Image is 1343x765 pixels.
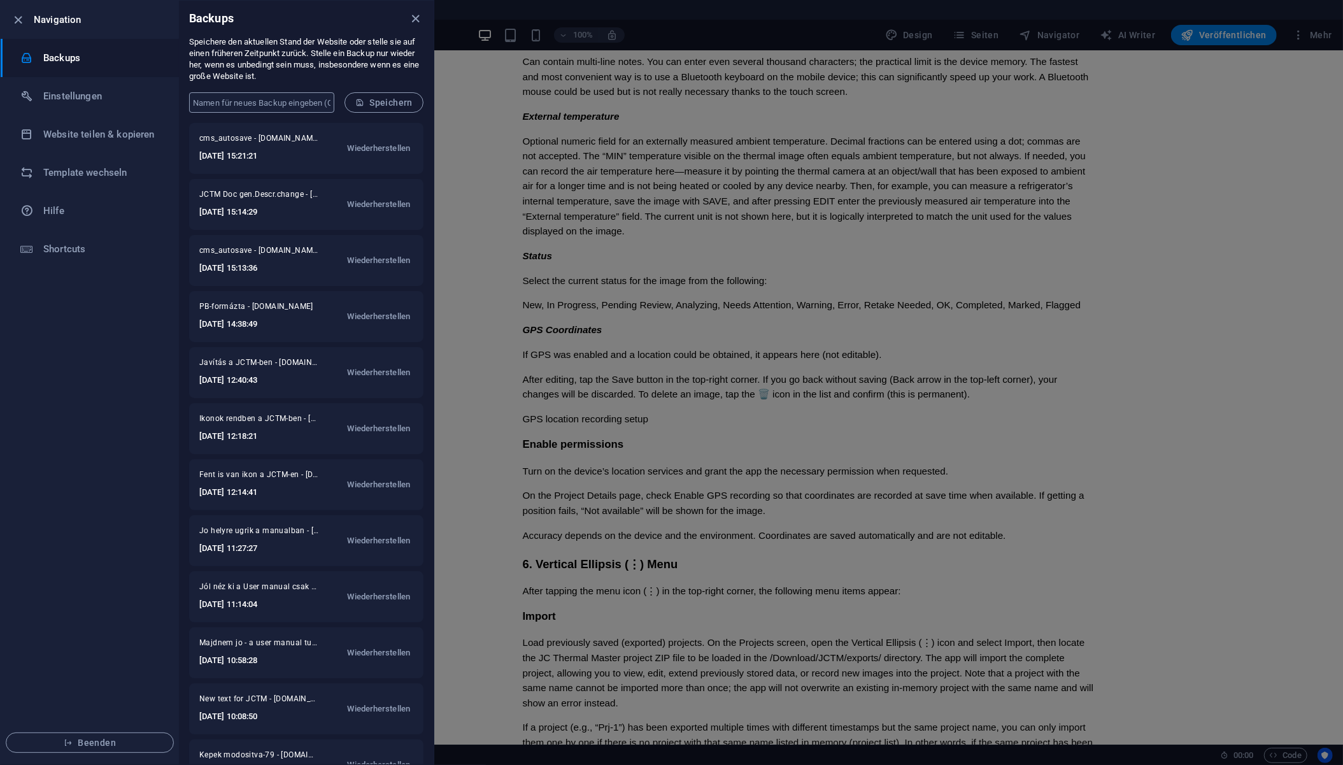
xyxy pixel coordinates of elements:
[345,582,414,612] button: Wiederherstellen
[199,429,319,444] h6: [DATE] 12:18:21
[199,133,319,148] span: cms_autosave - [DOMAIN_NAME]
[348,365,411,380] span: Wiederherstellen
[348,309,411,324] span: Wiederherstellen
[43,165,161,180] h6: Template wechseln
[43,203,161,218] h6: Hilfe
[17,738,163,748] span: Beenden
[345,92,423,113] button: Speichern
[345,638,414,668] button: Wiederherstellen
[199,317,316,332] h6: [DATE] 14:38:49
[199,597,319,612] h6: [DATE] 11:14:04
[189,11,234,26] h6: Backups
[408,11,423,26] button: close
[199,148,319,164] h6: [DATE] 15:21:21
[199,245,319,261] span: cms_autosave - [DOMAIN_NAME]
[43,127,161,142] h6: Website teilen & kopieren
[345,694,414,724] button: Wiederherstellen
[345,469,414,500] button: Wiederherstellen
[1,192,179,230] a: Hilfe
[34,12,169,27] h6: Navigation
[345,357,414,388] button: Wiederherstellen
[189,36,423,82] p: Speichere den aktuellen Stand der Website oder stelle sie auf einen früheren Zeitpunkt zurück. St...
[199,653,319,668] h6: [DATE] 10:58:28
[345,189,414,220] button: Wiederherstellen
[345,133,414,164] button: Wiederherstellen
[348,141,411,156] span: Wiederherstellen
[199,301,316,317] span: PB-formázta - [DOMAIN_NAME]
[6,733,174,753] button: Beenden
[199,485,319,500] h6: [DATE] 12:14:41
[199,261,319,276] h6: [DATE] 15:13:36
[199,413,319,429] span: Ikonok rendben a JCTM-ben - jc-technology.at
[348,197,411,212] span: Wiederherstellen
[348,589,411,604] span: Wiederherstellen
[199,525,319,541] span: Jo helyre ugrik a manualban - jc-technology.at
[345,525,414,556] button: Wiederherstellen
[199,638,319,653] span: Majdnem jo - a user manual tul nagy - jc-technology.at
[348,421,411,436] span: Wiederherstellen
[348,533,411,548] span: Wiederherstellen
[348,645,411,661] span: Wiederherstellen
[199,469,319,485] span: Fent is van ikon a JCTM-en - jc-technology.at
[199,357,319,373] span: Javítás a JCTM-ben - jc-technology.at
[199,709,319,724] h6: [DATE] 10:08:50
[345,245,414,276] button: Wiederherstellen
[43,50,161,66] h6: Backups
[345,413,414,444] button: Wiederherstellen
[199,373,319,388] h6: [DATE] 12:40:43
[199,541,319,556] h6: [DATE] 11:27:27
[355,97,413,108] span: Speichern
[199,582,319,597] span: Jól néz ki a User manual csak rossz helyre ugrik - jc-technology.at
[199,204,319,220] h6: [DATE] 15:14:29
[345,301,414,332] button: Wiederherstellen
[348,477,411,492] span: Wiederherstellen
[43,89,161,104] h6: Einstellungen
[348,701,411,717] span: Wiederherstellen
[189,92,334,113] input: Namen für neues Backup eingeben (Optional)
[348,253,411,268] span: Wiederherstellen
[199,694,319,709] span: New text for JCTM - jc-technology.at
[199,750,319,765] span: Kepek modositva-79 - jc-technology.at
[43,241,161,257] h6: Shortcuts
[199,189,319,204] span: JCTM Doc gen.Descr.change - jc-technology.at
